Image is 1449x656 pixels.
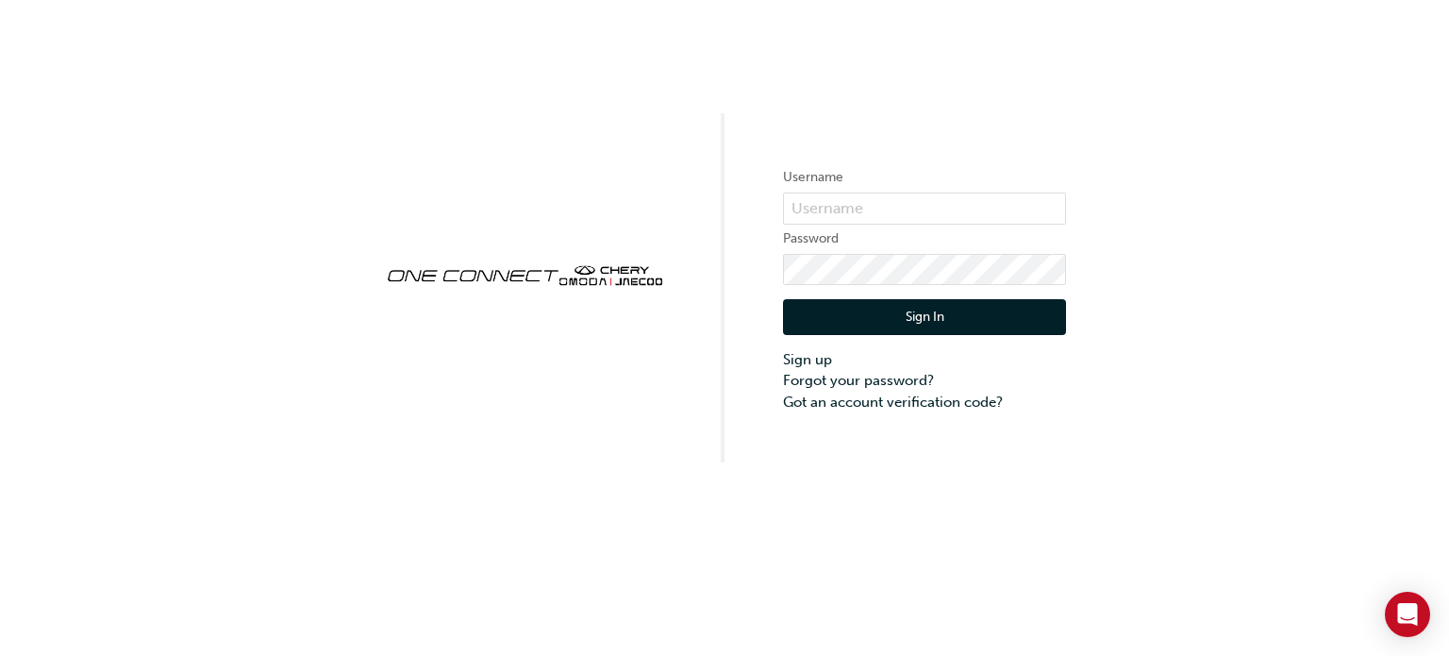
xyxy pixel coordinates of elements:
label: Username [783,166,1066,189]
a: Forgot your password? [783,370,1066,392]
input: Username [783,193,1066,225]
a: Got an account verification code? [783,392,1066,413]
a: Sign up [783,349,1066,371]
img: oneconnect [383,249,666,298]
button: Sign In [783,299,1066,335]
div: Open Intercom Messenger [1385,592,1430,637]
label: Password [783,227,1066,250]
